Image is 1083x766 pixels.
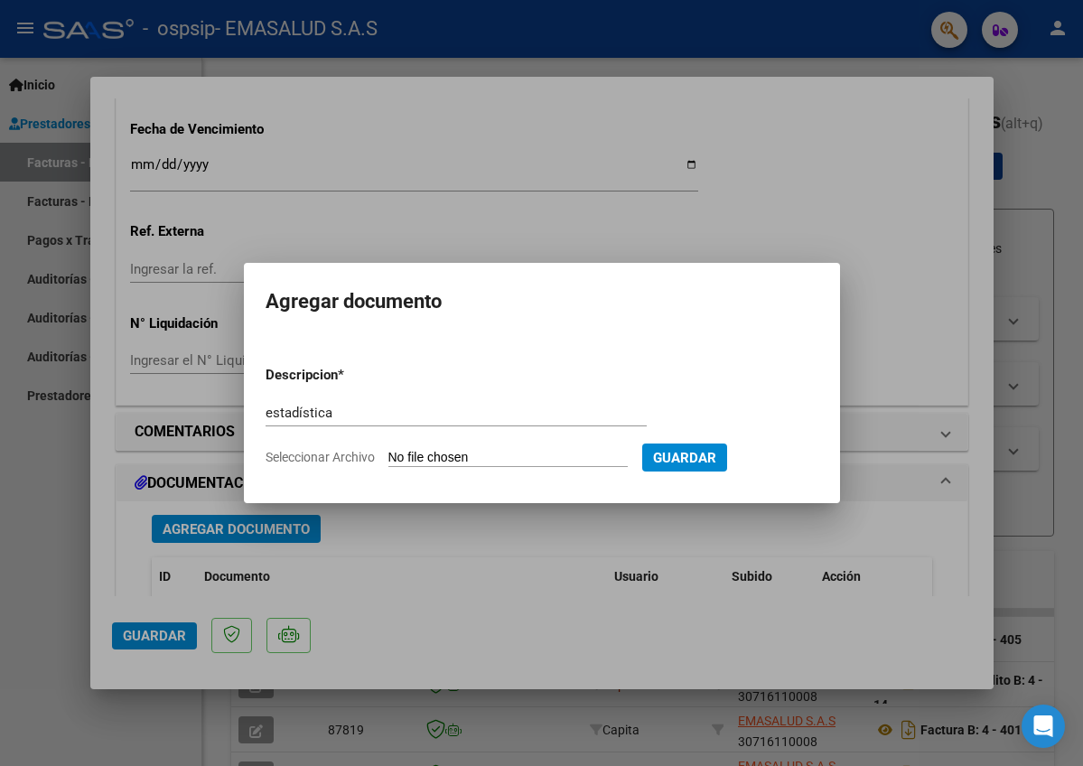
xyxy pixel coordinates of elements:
button: Guardar [642,444,727,472]
p: Descripcion [266,365,432,386]
div: Open Intercom Messenger [1022,705,1065,748]
span: Guardar [653,450,716,466]
h2: Agregar documento [266,285,818,319]
span: Seleccionar Archivo [266,450,375,464]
